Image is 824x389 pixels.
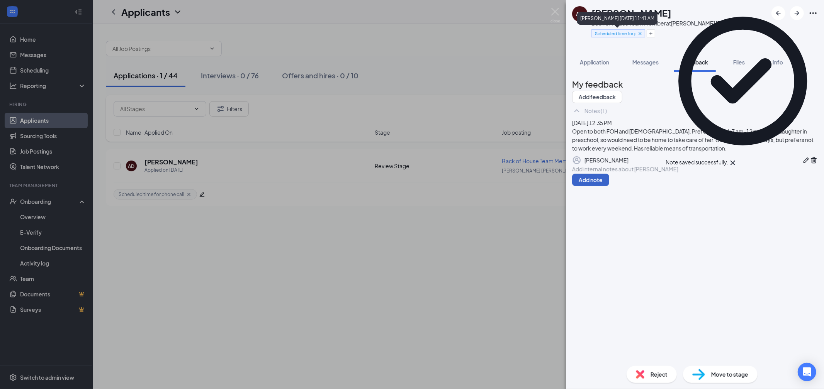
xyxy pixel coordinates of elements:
div: Note saved successfully. [666,158,728,167]
h2: My feedback [572,78,818,91]
div: Open to both FOH and [DEMOGRAPHIC_DATA]. Prefers to work 7 am-12 pm. Has a daughter in preschool,... [572,127,818,152]
div: Notes (1) [584,107,607,115]
div: AD [576,10,584,18]
svg: CheckmarkCircle [666,4,820,158]
button: Plus [647,29,655,37]
div: Open Intercom Messenger [798,363,816,381]
svg: Profile [572,156,581,165]
button: Add feedback [572,91,622,103]
svg: Plus [649,31,653,36]
span: [DATE] 12:35 PM [572,119,612,126]
span: Messages [632,59,659,66]
svg: Cross [637,31,643,36]
span: Scheduled time for phone call [595,30,635,37]
div: [PERSON_NAME] [DATE] 11:41 AM [577,12,658,25]
button: Add note [572,174,609,186]
div: [PERSON_NAME] [584,156,629,164]
svg: ChevronUp [572,106,581,115]
span: Application [580,59,609,66]
h1: [PERSON_NAME] [591,6,671,19]
svg: Cross [728,158,737,167]
span: Move to stage [711,370,748,379]
span: Reject [651,370,668,379]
